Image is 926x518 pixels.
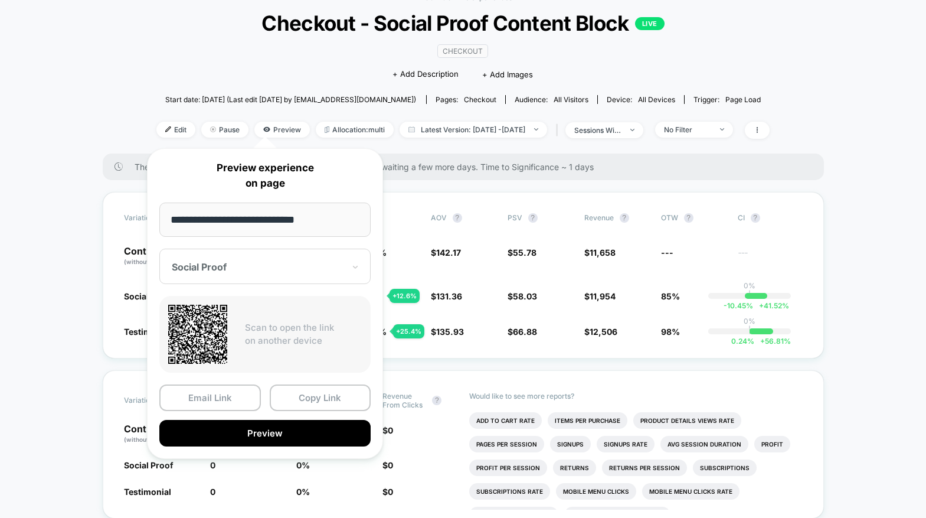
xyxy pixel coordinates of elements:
li: Profit Per Session [469,460,547,476]
span: 142.17 [436,247,461,258]
li: Mobile Menu Clicks [556,483,636,500]
div: Pages: [436,95,496,104]
span: Testimonial [124,487,171,497]
p: Would like to see more reports? [469,392,803,400]
span: OTW [661,213,726,223]
span: --- [738,249,803,266]
li: Profit [754,436,790,452]
span: 135.93 [436,327,464,337]
span: --- [661,247,673,258]
div: No Filter [664,125,711,134]
span: There are still no statistically significant results. We recommend waiting a few more days . Time... [135,162,800,172]
span: 58.03 [513,291,537,301]
button: ? [751,213,760,223]
span: 0 % [296,487,310,497]
p: Control [124,424,198,444]
span: Variation [124,392,189,409]
span: AOV [431,213,447,222]
button: ? [620,213,629,223]
li: Product Details Views Rate [633,412,741,429]
p: LIVE [635,17,665,30]
img: rebalance [325,126,329,133]
button: Copy Link [270,385,371,411]
button: ? [432,396,441,405]
img: calendar [408,126,415,132]
span: 0 [388,487,393,497]
li: Pages Per Session [469,436,544,452]
span: 85% [661,291,680,301]
img: edit [165,126,171,132]
span: $ [508,327,537,337]
span: Revenue From Clicks [382,392,426,409]
p: 0% [744,317,755,325]
span: $ [382,487,393,497]
span: Social Proof [124,460,174,470]
span: $ [584,291,616,301]
div: Trigger: [693,95,761,104]
span: Preview [254,122,310,138]
span: 0.24 % [731,337,754,346]
button: ? [684,213,693,223]
span: $ [431,247,461,258]
span: checkout [464,95,496,104]
span: $ [584,327,617,337]
span: Latest Version: [DATE] - [DATE] [400,122,547,138]
li: Items Per Purchase [548,412,627,429]
img: end [630,129,634,131]
li: Signups Rate [597,436,655,452]
button: Preview [159,420,371,447]
p: | [748,290,751,299]
span: + Add Description [392,69,459,80]
span: Checkout - Social Proof Content Block [187,11,739,35]
span: Revenue [584,213,614,222]
li: Signups [550,436,591,452]
li: Mobile Menu Clicks Rate [642,483,740,500]
span: all devices [638,95,675,104]
span: $ [508,291,537,301]
span: 131.36 [436,291,462,301]
li: Returns Per Session [602,460,687,476]
button: ? [528,213,538,223]
div: + 25.4 % [393,324,424,338]
span: 12,506 [590,327,617,337]
p: Control [124,246,189,266]
span: Pause [201,122,248,138]
span: Social Proof [124,291,174,301]
span: 66.88 [513,327,537,337]
img: end [210,126,216,132]
span: $ [584,247,616,258]
li: Add To Cart Rate [469,412,542,429]
span: Testimonial [124,327,171,337]
span: + [759,301,764,310]
span: $ [431,327,464,337]
span: Variation [124,213,189,223]
span: + Add Images [482,70,533,79]
button: ? [453,213,462,223]
span: -10.45 % [724,301,753,310]
span: 11,658 [590,247,616,258]
span: PSV [508,213,522,222]
span: | [553,122,565,139]
span: 55.78 [513,247,536,258]
span: $ [508,247,536,258]
span: 56.81 % [754,337,791,346]
span: 98% [661,327,680,337]
button: Email Link [159,385,261,411]
span: $ [431,291,462,301]
div: + 12.6 % [390,289,420,303]
span: 11,954 [590,291,616,301]
p: Scan to open the link on another device [245,321,362,348]
span: (without changes) [124,258,177,265]
img: end [534,128,538,131]
span: Device: [597,95,684,104]
span: Page Load [725,95,761,104]
span: 0 [210,487,215,497]
span: CI [738,213,803,223]
div: sessions with impression [574,126,621,135]
li: Subscriptions Rate [469,483,550,500]
div: Audience: [515,95,588,104]
li: Returns [553,460,596,476]
span: CHECKOUT [437,44,488,58]
span: + [760,337,765,346]
span: 41.52 % [753,301,789,310]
